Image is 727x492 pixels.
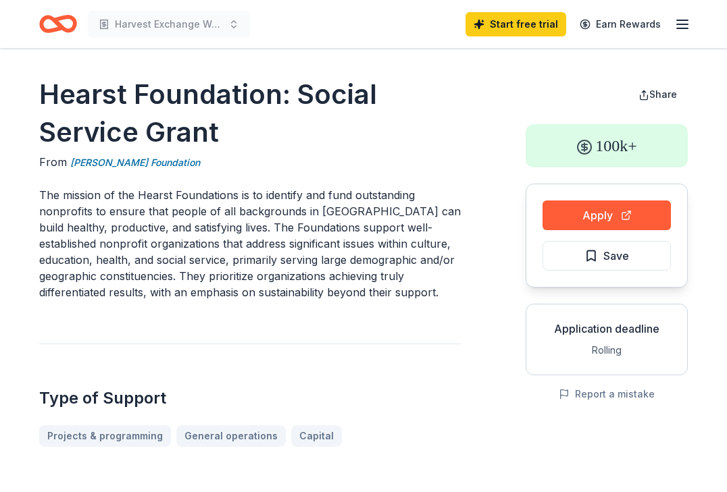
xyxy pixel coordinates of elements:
button: Save [543,241,671,271]
h2: Type of Support [39,387,461,409]
span: Share [649,88,677,100]
div: 100k+ [526,124,688,167]
span: Harvest Exchange Website [115,16,223,32]
div: From [39,154,461,171]
a: [PERSON_NAME] Foundation [70,155,200,171]
a: Projects & programming [39,425,171,447]
button: Share [628,81,688,108]
a: Start free trial [466,12,566,36]
button: Report a mistake [559,386,655,402]
div: Rolling [537,342,676,358]
button: Apply [543,200,671,230]
a: Home [39,8,77,40]
button: Harvest Exchange Website [88,11,250,38]
span: Save [603,247,629,265]
a: Earn Rewards [572,12,669,36]
a: Capital [291,425,342,447]
h1: Hearst Foundation: Social Service Grant [39,76,461,151]
div: Application deadline [537,321,676,337]
a: General operations [176,425,286,447]
p: The mission of the Hearst Foundations is to identify and fund outstanding nonprofits to ensure th... [39,187,461,300]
